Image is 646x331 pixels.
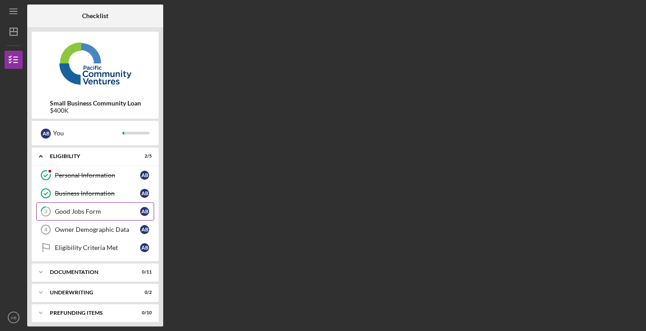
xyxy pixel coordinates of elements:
text: AB [11,315,17,320]
button: AB [5,308,23,326]
div: Eligibility Criteria Met [55,244,140,251]
div: A B [140,207,149,216]
div: Documentation [50,269,129,275]
a: Personal InformationAB [36,166,154,184]
b: Small Business Community Loan [50,100,141,107]
div: Prefunding Items [50,310,129,316]
div: Personal Information [55,172,140,179]
a: 3Good Jobs FormAB [36,202,154,221]
div: A B [140,189,149,198]
div: A B [140,243,149,252]
a: 4Owner Demographic DataAB [36,221,154,239]
div: 0 / 2 [136,290,152,295]
tspan: 3 [44,209,47,215]
div: $400K [50,107,141,114]
a: Business InformationAB [36,184,154,202]
div: Underwriting [50,290,129,295]
div: Good Jobs Form [55,208,140,215]
div: 2 / 5 [136,154,152,159]
div: Owner Demographic Data [55,226,140,233]
tspan: 4 [44,227,48,232]
div: A B [140,225,149,234]
b: Checklist [82,12,108,19]
img: Product logo [32,36,159,91]
div: A B [41,129,51,139]
div: Eligibility [50,154,129,159]
div: 0 / 11 [136,269,152,275]
div: A B [140,171,149,180]
div: You [53,125,122,141]
div: Business Information [55,190,140,197]
div: 0 / 10 [136,310,152,316]
a: Eligibility Criteria MetAB [36,239,154,257]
